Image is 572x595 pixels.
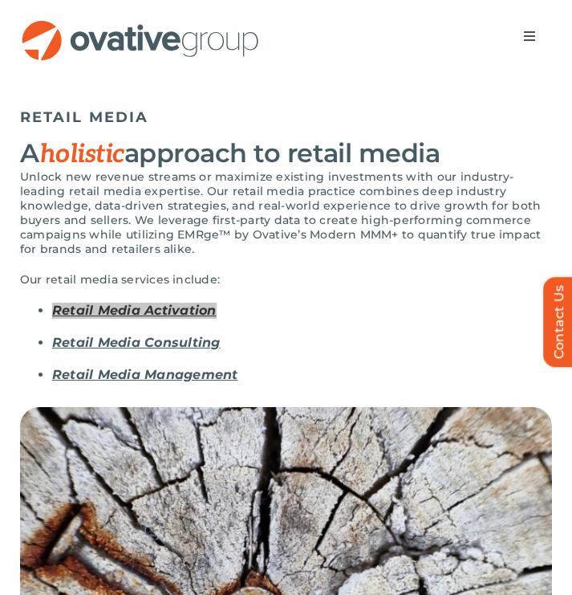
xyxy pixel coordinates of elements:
em: holistic [39,139,124,169]
nav: Menu [507,20,552,52]
p: Our retail media services include: [20,272,552,287]
p: Unlock new revenue streams or maximize existing investments with our industry-leading retail medi... [20,169,552,256]
h5: RETAIL MEDIA [20,108,552,126]
a: Retail Media Consulting [52,335,221,350]
a: Retail Media Management [52,367,238,382]
a: OG_Full_horizontal_RGB [20,18,261,34]
a: Retail Media Activation [52,303,217,318]
h2: A approach to retail media [20,138,552,169]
